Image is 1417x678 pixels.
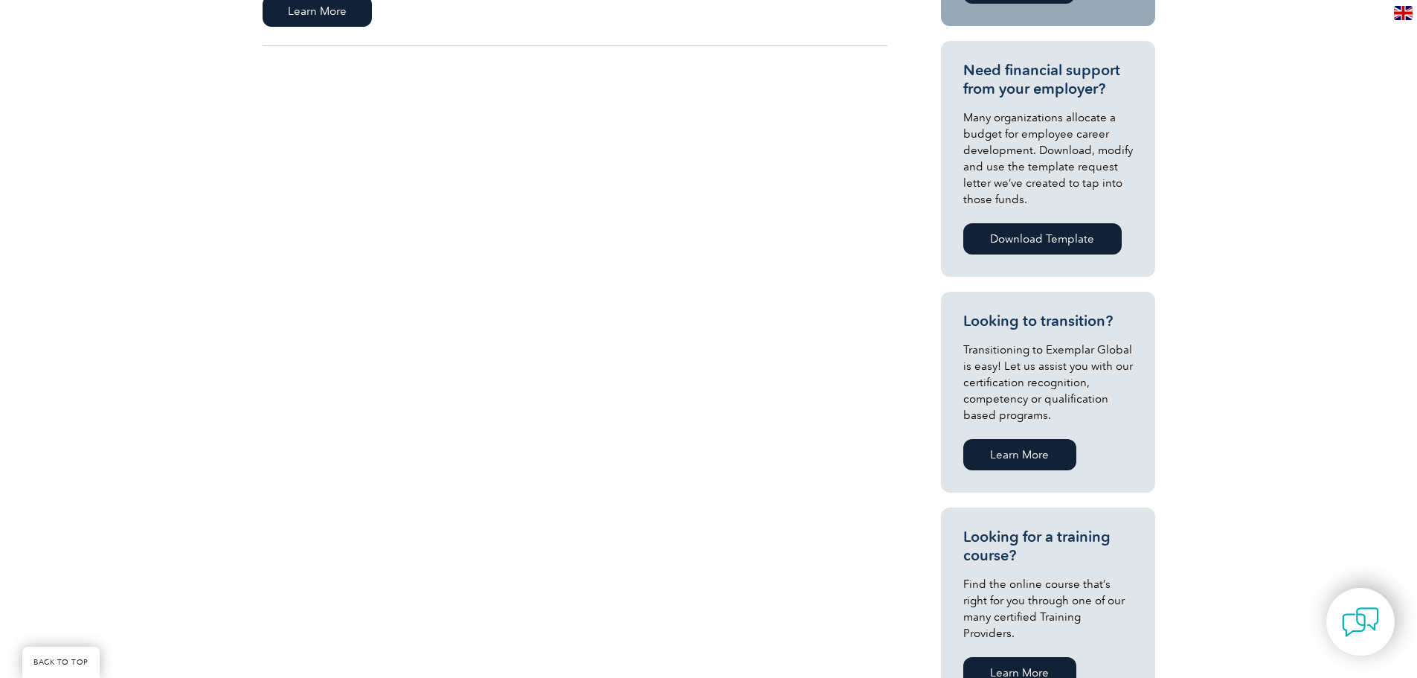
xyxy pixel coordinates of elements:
[1342,604,1379,641] img: contact-chat.png
[963,109,1133,208] p: Many organizations allocate a budget for employee career development. Download, modify and use th...
[1394,6,1413,20] img: en
[963,312,1133,330] h3: Looking to transition?
[963,439,1076,470] a: Learn More
[963,528,1133,565] h3: Looking for a training course?
[963,576,1133,642] p: Find the online course that’s right for you through one of our many certified Training Providers.
[963,61,1133,98] h3: Need financial support from your employer?
[963,223,1122,255] a: Download Template
[22,647,100,678] a: BACK TO TOP
[963,342,1133,423] p: Transitioning to Exemplar Global is easy! Let us assist you with our certification recognition, c...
